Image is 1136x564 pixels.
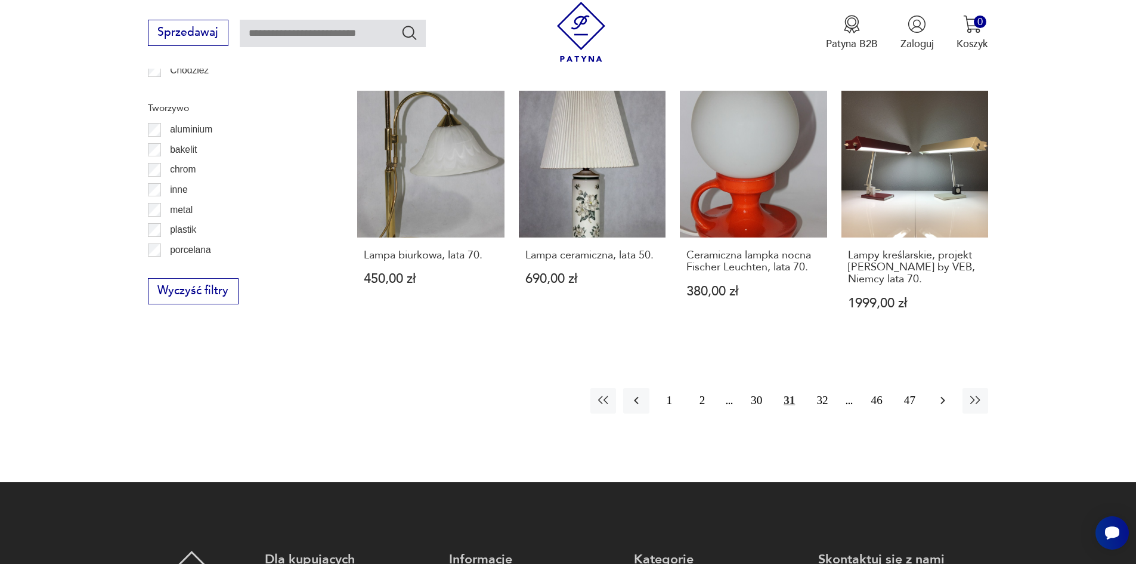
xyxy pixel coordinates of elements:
p: Tworzywo [148,100,323,116]
button: 31 [776,388,802,414]
img: Ikonka użytkownika [908,15,926,33]
p: porcelana [170,242,211,258]
p: Koszyk [957,37,988,51]
button: 32 [809,388,835,414]
iframe: Smartsupp widget button [1095,516,1129,550]
p: Zaloguj [900,37,934,51]
a: Lampa biurkowa, lata 70.Lampa biurkowa, lata 70.450,00 zł [357,91,504,338]
a: Ceramiczna lampka nocna Fischer Leuchten, lata 70.Ceramiczna lampka nocna Fischer Leuchten, lata ... [680,91,827,338]
div: 0 [974,16,986,28]
p: Patyna B2B [826,37,878,51]
a: Lampy kreślarskie, projekt Klaus Musinowski by VEB, Niemcy lata 70.Lampy kreślarskie, projekt [PE... [841,91,989,338]
h3: Lampa ceramiczna, lata 50. [525,249,660,261]
button: Wyczyść filtry [148,278,239,304]
h3: Lampa biurkowa, lata 70. [364,249,498,261]
button: 30 [744,388,769,414]
p: chrom [170,162,196,177]
p: inne [170,182,187,198]
h3: Lampy kreślarskie, projekt [PERSON_NAME] by VEB, Niemcy lata 70. [848,249,982,286]
img: Ikona koszyka [963,15,982,33]
a: Sprzedawaj [148,29,228,38]
p: bakelit [170,142,197,158]
button: 47 [897,388,923,414]
p: Ćmielów [170,82,206,98]
button: Sprzedawaj [148,20,228,46]
button: Patyna B2B [826,15,878,51]
p: 1999,00 zł [848,297,982,310]
img: Patyna - sklep z meblami i dekoracjami vintage [551,2,611,62]
a: Ikona medaluPatyna B2B [826,15,878,51]
p: plastik [170,222,196,238]
button: 2 [689,388,715,414]
p: 450,00 zł [364,273,498,285]
p: porcelit [170,262,200,278]
button: 1 [657,388,682,414]
button: 0Koszyk [957,15,988,51]
img: Ikona medalu [843,15,861,33]
a: Lampa ceramiczna, lata 50.Lampa ceramiczna, lata 50.690,00 zł [519,91,666,338]
p: 380,00 zł [686,285,821,298]
p: 690,00 zł [525,273,660,285]
p: metal [170,202,193,218]
button: Zaloguj [900,15,934,51]
button: 46 [864,388,890,414]
button: Szukaj [401,24,418,41]
p: aluminium [170,122,212,137]
h3: Ceramiczna lampka nocna Fischer Leuchten, lata 70. [686,249,821,274]
p: Chodzież [170,63,209,78]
